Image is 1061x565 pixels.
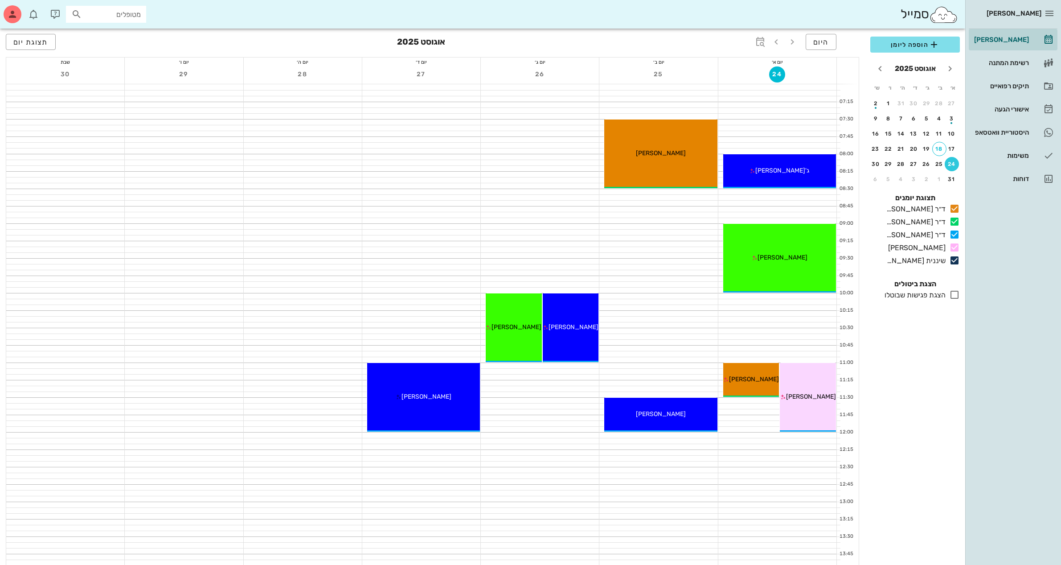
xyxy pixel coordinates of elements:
div: 3 [907,176,921,182]
div: 11:15 [837,376,855,384]
button: 30 [907,96,921,111]
div: 07:30 [837,115,855,123]
div: יום ה׳ [244,58,362,66]
div: אישורי הגעה [972,106,1029,113]
span: [PERSON_NAME] [549,323,598,331]
div: 27 [945,100,959,107]
button: 8 [881,111,896,126]
div: 13:15 [837,516,855,523]
div: 9 [868,115,883,122]
div: 08:30 [837,185,855,193]
div: סמייל [901,5,958,24]
div: רשימת המתנה [972,59,1029,66]
div: 07:45 [837,133,855,140]
div: 11:45 [837,411,855,419]
button: 2 [868,96,883,111]
button: 28 [894,157,908,171]
span: 29 [176,70,192,78]
div: 20 [907,146,921,152]
span: [PERSON_NAME] [636,149,686,157]
div: 16 [868,131,883,137]
span: 26 [532,70,548,78]
div: 1 [881,100,896,107]
th: ב׳ [934,80,946,95]
div: 08:45 [837,202,855,210]
button: 11 [932,127,946,141]
div: 29 [919,100,934,107]
div: 09:00 [837,220,855,227]
div: 12:15 [837,446,855,454]
button: 13 [907,127,921,141]
div: 26 [919,161,934,167]
div: ד״ר [PERSON_NAME] [883,230,946,240]
div: 07:15 [837,98,855,106]
div: [PERSON_NAME] [972,36,1029,43]
span: [PERSON_NAME] [729,375,779,383]
button: 10 [945,127,959,141]
button: 26 [532,66,548,82]
button: 21 [894,142,908,156]
h4: תצוגת יומנים [870,193,960,203]
div: 11 [932,131,946,137]
button: 2 [919,172,934,186]
div: 12 [919,131,934,137]
button: 23 [868,142,883,156]
button: 12 [919,127,934,141]
div: 10 [945,131,959,137]
div: הצגת פגישות שבוטלו [881,290,946,301]
div: 2 [868,100,883,107]
button: 14 [894,127,908,141]
a: היסטוריית וואטסאפ [969,122,1057,143]
div: 5 [881,176,896,182]
div: 4 [932,115,946,122]
button: 3 [907,172,921,186]
h3: אוגוסט 2025 [397,34,445,52]
span: 25 [651,70,667,78]
th: ה׳ [897,80,908,95]
button: 19 [919,142,934,156]
button: היום [806,34,836,50]
div: יום ב׳ [599,58,717,66]
button: 24 [945,157,959,171]
th: א׳ [947,80,959,95]
span: היום [813,38,829,46]
div: היסטוריית וואטסאפ [972,129,1029,136]
span: 27 [414,70,430,78]
span: תג [26,7,32,12]
button: 4 [932,111,946,126]
div: 08:00 [837,150,855,158]
button: 27 [907,157,921,171]
div: 23 [868,146,883,152]
button: 29 [919,96,934,111]
div: 8 [881,115,896,122]
span: [PERSON_NAME] [758,254,807,261]
div: 3 [945,115,959,122]
div: 30 [907,100,921,107]
div: 09:30 [837,255,855,262]
button: 18 [932,142,946,156]
div: 10:45 [837,342,855,349]
div: 13:30 [837,533,855,540]
span: [PERSON_NAME] [987,9,1041,17]
button: 22 [881,142,896,156]
div: 28 [932,100,946,107]
button: 24 [769,66,785,82]
a: [PERSON_NAME] [969,29,1057,50]
span: [PERSON_NAME] [786,393,836,400]
div: 14 [894,131,908,137]
button: חודש הבא [872,61,888,77]
div: 31 [945,176,959,182]
button: הוספה ליומן [870,37,960,53]
div: ד״ר [PERSON_NAME] [883,204,946,214]
span: הוספה ליומן [877,39,953,50]
div: 12:30 [837,463,855,471]
div: שבת [6,58,124,66]
div: 25 [932,161,946,167]
div: 12:45 [837,481,855,488]
div: 10:00 [837,289,855,297]
a: אישורי הגעה [969,99,1057,120]
span: תצוגת יום [13,38,48,46]
button: 17 [945,142,959,156]
button: 27 [945,96,959,111]
div: 30 [868,161,883,167]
